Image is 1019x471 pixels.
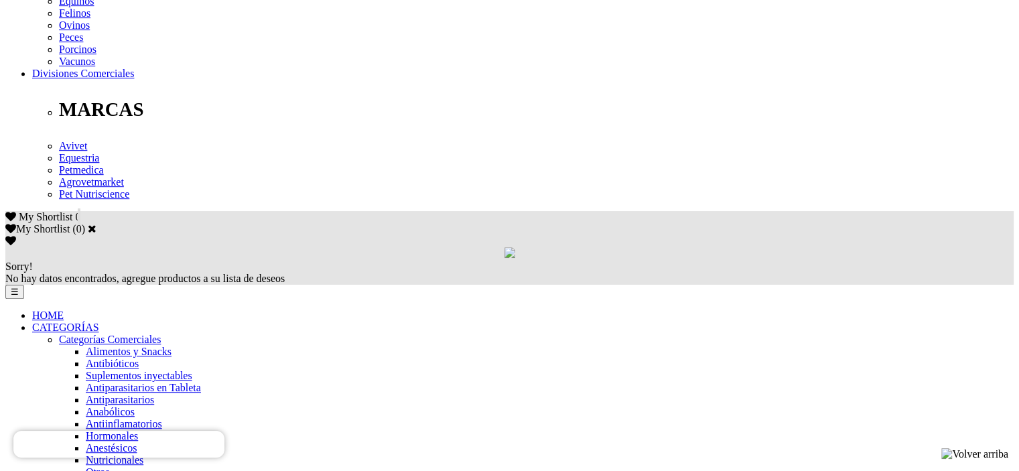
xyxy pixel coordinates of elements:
[86,406,135,417] a: Anabólicos
[59,152,99,163] a: Equestria
[59,7,90,19] a: Felinos
[59,140,87,151] a: Avivet
[59,19,90,31] a: Ovinos
[59,44,96,55] a: Porcinos
[32,310,64,321] a: HOME
[75,211,80,222] span: 0
[59,188,129,200] a: Pet Nutriscience
[86,418,162,429] a: Antiinflamatorios
[86,454,143,466] a: Nutricionales
[59,98,1014,121] p: MARCAS
[86,370,192,381] a: Suplementos inyectables
[59,31,83,43] a: Peces
[5,223,70,234] label: My Shortlist
[5,261,1014,285] div: No hay datos encontrados, agregue productos a su lista de deseos
[76,223,82,234] label: 0
[32,322,99,333] a: CATEGORÍAS
[941,448,1008,460] img: Volver arriba
[86,394,154,405] a: Antiparasitarios
[5,285,24,299] button: ☰
[86,346,172,357] a: Alimentos y Snacks
[5,261,33,272] span: Sorry!
[504,247,515,258] img: loading.gif
[86,358,139,369] a: Antibióticos
[59,176,124,188] a: Agrovetmarket
[13,431,224,458] iframe: Brevo live chat
[86,382,201,393] a: Antiparasitarios en Tableta
[59,56,95,67] a: Vacunos
[59,164,104,176] a: Petmedica
[32,68,134,79] a: Divisiones Comerciales
[19,211,72,222] span: My Shortlist
[59,334,161,345] a: Categorías Comerciales
[72,223,85,234] span: ( )
[88,223,96,234] a: Cerrar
